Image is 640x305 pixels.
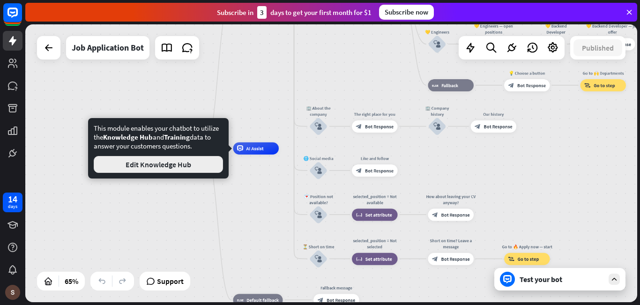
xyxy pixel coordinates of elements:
div: 65% [62,274,81,289]
span: Bot Response [517,82,546,88]
button: Published [573,39,622,56]
div: Subscribe now [379,5,434,20]
span: Bot Response [365,123,394,129]
div: 🏢 About the company [300,105,337,117]
span: Support [157,274,184,289]
div: Test your bot [520,275,604,284]
i: block_bot_response [432,256,438,262]
div: days [8,203,17,210]
i: block_bot_response [356,167,362,173]
span: Bot Response [365,167,394,173]
div: 💛 Engineers [419,29,455,35]
span: Training [164,133,190,141]
button: Edit Knowledge Hub [94,156,223,173]
span: AI Assist [246,145,263,151]
i: block_bot_response [318,297,324,303]
div: How about leaving your CV anyway? [424,193,478,206]
i: block_user_input [315,123,322,130]
span: Fallback [441,82,458,88]
i: block_bot_response [356,123,362,129]
div: Short on time? Leave a message [424,238,478,250]
span: Go to step [594,82,615,88]
div: 3 [257,6,267,19]
div: selected_position = Not available [347,193,402,206]
div: Job Application Bot [72,36,144,60]
span: Set attribute [365,212,392,218]
i: block_fallback [237,297,244,303]
div: 🌐 Social media [300,155,337,161]
span: Bot Response [441,212,469,218]
span: Bot Response [327,297,355,303]
i: block_user_input [315,211,322,218]
div: Our history [466,111,521,117]
span: Go to step [518,256,539,262]
i: block_user_input [433,40,441,48]
div: Subscribe in days to get your first month for $1 [217,6,372,19]
i: block_goto [508,256,514,262]
span: Bot Response [441,256,469,262]
i: block_bot_response [508,82,514,88]
div: ⏳ Short on time [300,244,337,250]
i: block_set_attribute [356,212,362,218]
span: Default fallback [246,297,279,303]
i: block_bot_response [432,212,438,218]
i: block_fallback [432,82,439,88]
span: Bot Response [484,123,512,129]
div: Go to 🙌 Departments [576,70,631,76]
div: Like and follow [347,155,402,161]
div: 💛 Backend Developer — job offer [585,23,640,35]
div: Fallback message [309,285,364,291]
div: The right place for you [347,111,402,117]
div: 💌 Position not available? [300,193,337,206]
i: block_user_input [433,123,441,130]
div: selected_position = Not selected [347,238,402,250]
div: 🏢 Company history [419,105,455,117]
span: Bot Response [603,41,631,47]
div: Go to 🔥 Apply now — start [499,244,554,250]
i: block_goto [584,82,591,88]
span: Knowledge Hub [103,133,153,141]
div: This module enables your chatbot to utilize the and data to answer your customers questions. [94,124,223,173]
span: Set attribute [365,256,392,262]
a: 14 days [3,193,22,212]
div: 💛 Engineers — open positions [466,23,521,35]
i: block_user_input [315,167,322,174]
i: block_bot_response [475,123,481,129]
div: 14 [8,195,17,203]
div: 💡 Choose a button [499,70,554,76]
div: 💛 Backend Developer [538,23,574,35]
i: block_set_attribute [356,256,362,262]
i: block_user_input [315,255,322,263]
